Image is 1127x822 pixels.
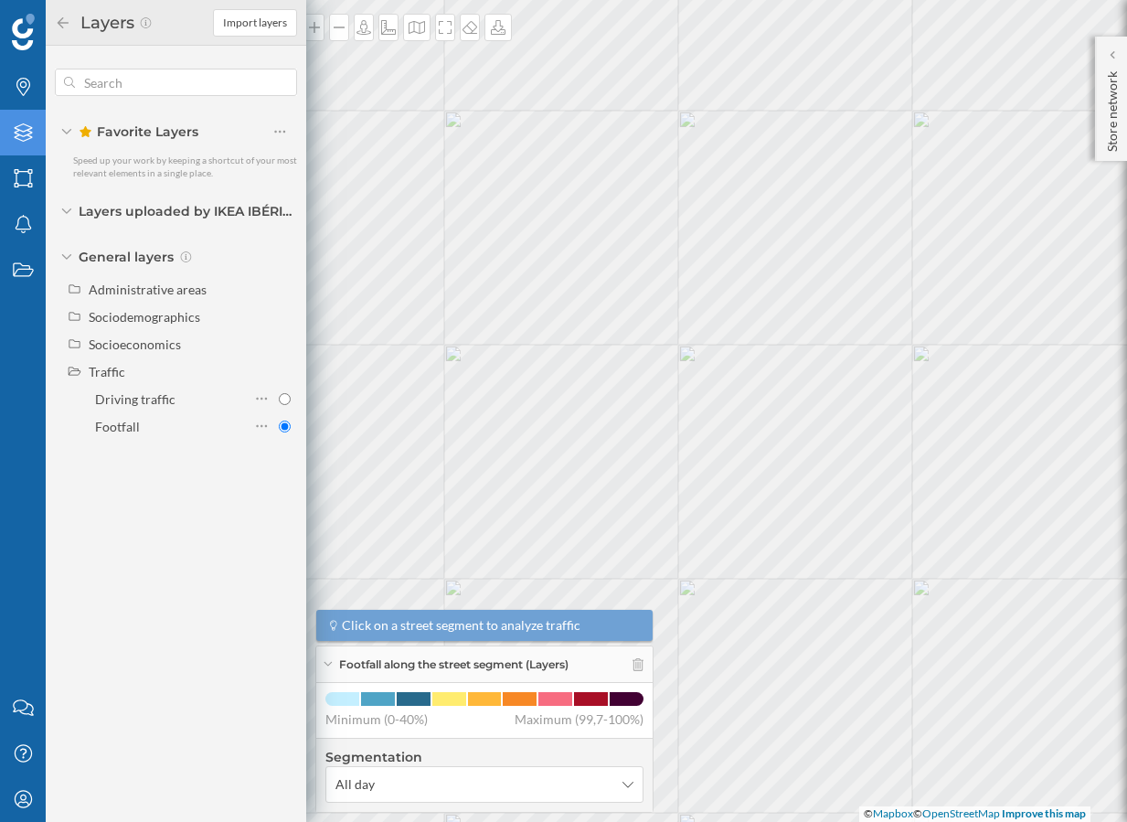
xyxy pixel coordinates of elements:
[1002,806,1086,820] a: Improve this map
[922,806,1000,820] a: OpenStreetMap
[873,806,913,820] a: Mapbox
[73,155,297,178] span: Speed up your work by keeping a shortcut of your most relevant elements in a single place.
[89,364,125,379] div: Traffic
[79,248,174,266] span: General layers
[89,336,181,352] div: Socioeconomics
[12,14,35,50] img: Geoblink Logo
[89,309,200,325] div: Sociodemographics
[342,616,580,635] span: Click on a street segment to analyze traffic
[335,775,375,794] span: All day
[325,710,428,729] span: Minimum (0-40%)
[1103,64,1122,152] p: Store network
[279,421,291,432] input: Footfall
[859,806,1090,822] div: © ©
[95,391,175,407] div: Driving traffic
[71,8,139,37] h2: Layers
[38,13,104,29] span: Support
[515,710,643,729] span: Maximum (99,7-100%)
[279,393,291,405] input: Driving traffic
[79,202,297,220] span: Layers uploaded by IKEA IBÉRICA SA
[339,657,569,673] span: Footfall along the street segment (Layers)
[89,282,207,297] div: Administrative areas
[325,748,643,766] h4: Segmentation
[223,15,287,31] span: Import layers
[95,419,140,434] div: Footfall
[79,123,198,141] span: Favorite Layers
